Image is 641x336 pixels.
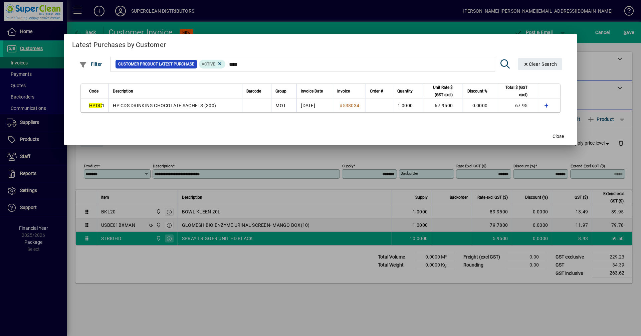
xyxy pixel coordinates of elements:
[79,61,102,67] span: Filter
[77,58,104,70] button: Filter
[422,99,462,112] td: 67.9500
[275,88,292,95] div: Group
[199,60,226,68] mat-chip: Product Activation Status: Active
[118,61,194,67] span: Customer Product Latest Purchase
[296,99,333,112] td: [DATE]
[397,88,413,95] span: Quantity
[64,34,577,53] h2: Latest Purchases by Customer
[370,88,383,95] span: Order #
[301,88,323,95] span: Invoice Date
[501,84,533,99] div: Total $ (GST excl)
[89,88,98,95] span: Code
[337,88,350,95] span: Invoice
[340,103,343,108] span: #
[275,88,286,95] span: Group
[393,99,422,112] td: 1.0000
[462,99,497,112] td: 0.0000
[426,84,459,99] div: Unit Rate $ (GST excl)
[548,131,569,143] button: Close
[202,62,215,66] span: Active
[466,88,493,95] div: Discount %
[501,84,527,99] span: Total $ (GST excl)
[337,88,362,95] div: Invoice
[337,102,362,109] a: #538034
[397,88,419,95] div: Quantity
[113,103,216,108] span: HP CDS DRINKING CHOCOLATE SACHETS (300)
[246,88,267,95] div: Barcode
[89,103,102,108] em: HPDC
[89,103,104,108] span: 1
[246,88,261,95] span: Barcode
[89,88,104,95] div: Code
[113,88,238,95] div: Description
[523,61,557,67] span: Clear Search
[275,103,286,108] span: MOT
[301,88,329,95] div: Invoice Date
[343,103,360,108] span: 538034
[497,99,537,112] td: 67.95
[113,88,133,95] span: Description
[370,88,389,95] div: Order #
[518,58,563,70] button: Clear
[553,133,564,140] span: Close
[467,88,487,95] span: Discount %
[426,84,453,99] span: Unit Rate $ (GST excl)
